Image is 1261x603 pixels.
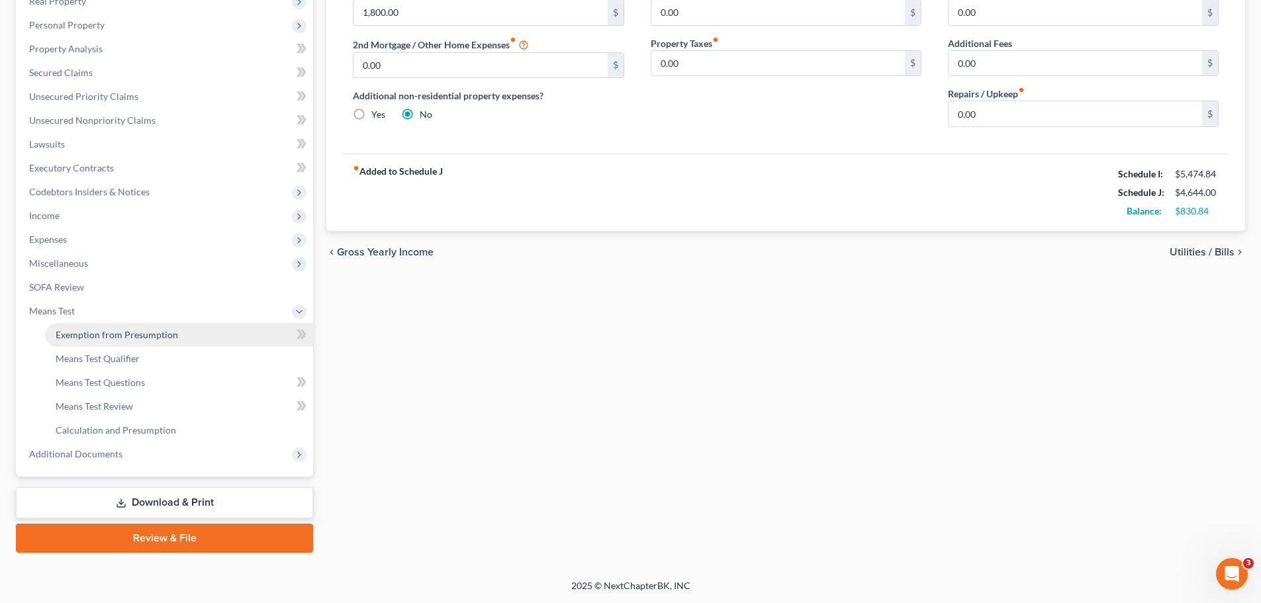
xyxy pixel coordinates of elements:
[19,37,313,61] a: Property Analysis
[1175,205,1219,218] div: $830.84
[16,524,313,553] a: Review & File
[1202,51,1218,76] div: $
[29,186,150,197] span: Codebtors Insiders & Notices
[29,67,93,78] span: Secured Claims
[56,329,178,340] span: Exemption from Presumption
[712,36,719,43] i: fiber_manual_record
[949,51,1202,76] input: --
[353,89,624,103] label: Additional non-residential property expenses?
[56,424,176,436] span: Calculation and Presumption
[29,115,156,126] span: Unsecured Nonpriority Claims
[56,377,145,388] span: Means Test Questions
[19,156,313,180] a: Executory Contracts
[1170,247,1235,257] span: Utilities / Bills
[29,448,122,459] span: Additional Documents
[16,487,313,518] a: Download & Print
[948,87,1025,101] label: Repairs / Upkeep
[56,400,133,412] span: Means Test Review
[19,275,313,299] a: SOFA Review
[949,101,1202,126] input: --
[1118,187,1164,198] strong: Schedule J:
[420,108,432,121] label: No
[353,165,443,220] strong: Added to Schedule J
[1127,205,1162,216] strong: Balance:
[608,53,624,78] div: $
[1170,247,1245,257] button: Utilities / Bills chevron_right
[29,234,67,245] span: Expenses
[1118,168,1163,179] strong: Schedule I:
[29,257,88,269] span: Miscellaneous
[45,394,313,418] a: Means Test Review
[1018,87,1025,93] i: fiber_manual_record
[948,36,1012,50] label: Additional Fees
[45,323,313,347] a: Exemption from Presumption
[56,353,140,364] span: Means Test Qualifier
[326,247,434,257] button: chevron_left Gross Yearly Income
[1235,247,1245,257] i: chevron_right
[29,19,105,30] span: Personal Property
[29,43,103,54] span: Property Analysis
[353,36,529,52] label: 2nd Mortgage / Other Home Expenses
[510,36,516,43] i: fiber_manual_record
[19,109,313,132] a: Unsecured Nonpriority Claims
[29,281,84,293] span: SOFA Review
[371,108,385,121] label: Yes
[19,132,313,156] a: Lawsuits
[29,210,60,221] span: Income
[29,138,65,150] span: Lawsuits
[353,53,607,78] input: --
[29,305,75,316] span: Means Test
[29,162,114,173] span: Executory Contracts
[45,418,313,442] a: Calculation and Presumption
[1216,558,1248,590] iframe: Intercom live chat
[326,247,337,257] i: chevron_left
[651,51,905,76] input: --
[29,91,138,102] span: Unsecured Priority Claims
[1175,167,1219,181] div: $5,474.84
[45,347,313,371] a: Means Test Qualifier
[651,36,719,50] label: Property Taxes
[353,165,359,171] i: fiber_manual_record
[1243,558,1254,569] span: 3
[254,579,1008,603] div: 2025 © NextChapterBK, INC
[905,51,921,76] div: $
[19,61,313,85] a: Secured Claims
[1175,186,1219,199] div: $4,644.00
[45,371,313,394] a: Means Test Questions
[337,247,434,257] span: Gross Yearly Income
[1202,101,1218,126] div: $
[19,85,313,109] a: Unsecured Priority Claims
